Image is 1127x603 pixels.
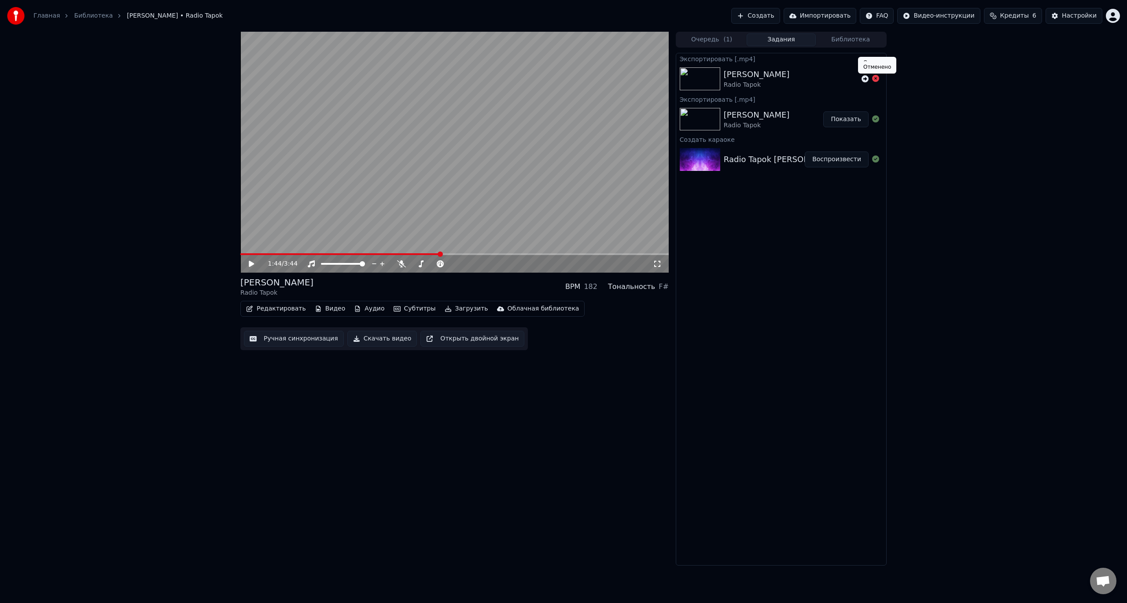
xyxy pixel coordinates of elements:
[784,8,857,24] button: Импортировать
[33,11,60,20] a: Главная
[311,303,349,315] button: Видео
[723,35,732,44] span: ( 1 )
[659,281,669,292] div: F#
[984,8,1042,24] button: Кредиты6
[244,331,344,347] button: Ручная синхронизация
[860,8,894,24] button: FAQ
[284,259,298,268] span: 3:44
[1090,568,1116,594] a: Открытый чат
[858,61,896,74] div: Отменено
[897,8,980,24] button: Видео-инструкции
[608,281,655,292] div: Тональность
[747,33,816,46] button: Задания
[7,7,25,25] img: youka
[676,94,886,104] div: Экспортировать [.mp4]
[268,259,282,268] span: 1:44
[33,11,223,20] nav: breadcrumb
[1032,11,1036,20] span: 6
[441,303,492,315] button: Загрузить
[858,57,896,69] div: Отменено
[243,303,309,315] button: Редактировать
[1000,11,1029,20] span: Кредиты
[584,281,597,292] div: 182
[390,303,439,315] button: Субтитры
[823,111,869,127] button: Показать
[1062,11,1097,20] div: Настройки
[350,303,388,315] button: Аудио
[565,281,580,292] div: BPM
[724,109,790,121] div: [PERSON_NAME]
[240,276,313,289] div: [PERSON_NAME]
[240,289,313,297] div: Radio Tapok
[74,11,113,20] a: Библиотека
[724,81,790,89] div: Radio Tapok
[724,121,790,130] div: Radio Tapok
[347,331,417,347] button: Скачать видео
[676,53,886,64] div: Экспортировать [.mp4]
[724,68,790,81] div: [PERSON_NAME]
[731,8,780,24] button: Создать
[1046,8,1102,24] button: Настройки
[805,152,869,167] button: Воспроизвести
[724,153,840,166] div: Radio Tapok [PERSON_NAME]
[268,259,289,268] div: /
[676,134,886,144] div: Создать караоке
[816,33,885,46] button: Библиотека
[127,11,223,20] span: [PERSON_NAME] • Radio Tapok
[508,304,579,313] div: Облачная библиотека
[420,331,524,347] button: Открыть двойной экран
[677,33,747,46] button: Очередь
